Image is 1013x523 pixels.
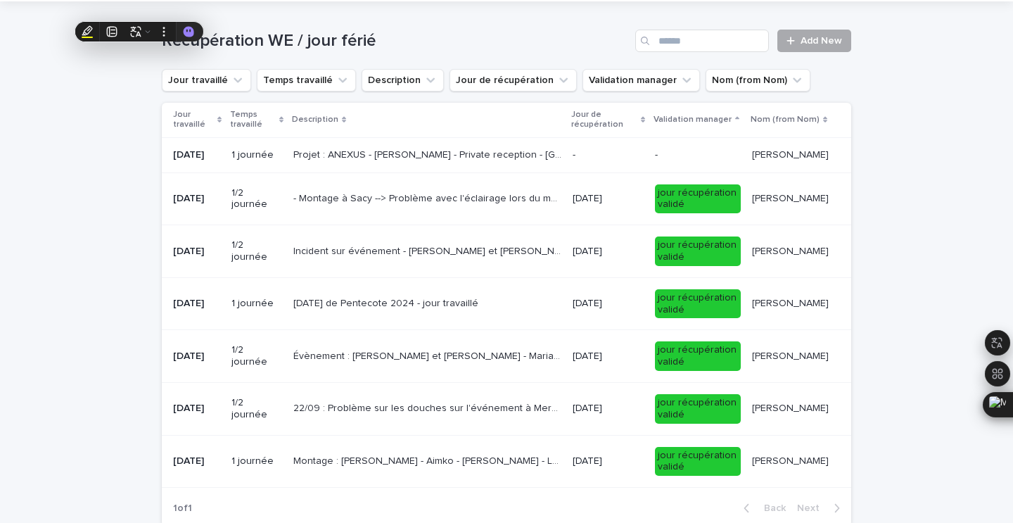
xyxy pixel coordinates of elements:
[752,453,832,467] p: [PERSON_NAME]
[752,348,832,363] p: [PERSON_NAME]
[573,351,644,363] p: [DATE]
[752,190,832,205] p: [PERSON_NAME]
[362,69,444,92] button: Description
[231,149,281,161] p: 1 journée
[752,146,832,161] p: [PERSON_NAME]
[173,298,220,310] p: [DATE]
[450,69,577,92] button: Jour de récupération
[293,190,564,205] p: - Montage à Sacy --> Problème avec l'éclairage lors du montage, j'ai dû contacter d'autres parten...
[654,112,732,127] p: Validation manager
[655,237,741,266] div: jour récupération validé
[231,455,281,467] p: 1 journée
[573,193,644,205] p: [DATE]
[162,330,851,383] tr: [DATE]1/2 journéeÉvènement : [PERSON_NAME] et [PERSON_NAME] - Mariage - Porte des [PERSON_NAME] P...
[162,382,851,435] tr: [DATE]1/2 journée22/09 : Problème sur les douches sur l'événement à Mercurey - j'ai eu plusieurs ...
[231,239,281,263] p: 1/2 journée
[173,107,214,133] p: Jour travaillé
[655,341,741,371] div: jour récupération validé
[162,137,851,172] tr: [DATE]1 journéeProjet : ANEXUS - [PERSON_NAME] - Private reception - [GEOGRAPHIC_DATA] Montage qu...
[231,298,281,310] p: 1 journée
[573,149,644,161] p: -
[582,69,700,92] button: Validation manager
[173,149,220,161] p: [DATE]
[162,225,851,278] tr: [DATE]1/2 journéeIncident sur événement - [PERSON_NAME] et [PERSON_NAME] Déjà validé par emailInc...
[756,503,786,513] span: Back
[231,187,281,211] p: 1/2 journée
[162,69,251,92] button: Jour travaillé
[231,344,281,368] p: 1/2 journée
[162,277,851,330] tr: [DATE]1 journée[DATE] de Pentecote 2024 - jour travaillé[DATE] de Pentecote 2024 - jour travaillé...
[162,31,630,51] h1: Récupération WE / jour férié
[293,243,564,258] p: Incident sur événement - Oban Chautard et Tessa Scala Déjà validé par email
[230,107,275,133] p: Temps travaillé
[231,397,281,421] p: 1/2 journée
[573,455,644,467] p: [DATE]
[292,112,338,127] p: Description
[797,503,828,513] span: Next
[293,295,481,310] p: [DATE] de Pentecote 2024 - jour travaillé
[655,394,741,424] div: jour récupération validé
[162,435,851,488] tr: [DATE]1 journéeMontage : [PERSON_NAME] - Aimko - [PERSON_NAME] - Le Chenit Montage de 8h00 à 22h0...
[173,193,220,205] p: [DATE]
[655,149,741,161] p: -
[173,403,220,415] p: [DATE]
[173,246,220,258] p: [DATE]
[257,69,356,92] button: Temps travaillé
[751,112,820,127] p: Nom (from Nom)
[655,289,741,319] div: jour récupération validé
[706,69,810,92] button: Nom (from Nom)
[173,351,220,363] p: [DATE]
[293,348,564,363] p: Évènement : Claire Pictet et Omar Kutbi - Mariage - Porte des Iris - Vullierens Problème avec la ...
[777,30,851,52] a: Add New
[173,455,220,467] p: [DATE]
[293,453,564,467] p: Montage : Valentine Ventura - Aimko - Audemars Piguet - Le Chenit Montage de 8h00 à 22h00 Coordin...
[573,403,644,415] p: [DATE]
[571,107,637,133] p: Jour de récupération
[162,172,851,225] tr: [DATE]1/2 journée- Montage à Sacy --> Problème avec l'éclairage lors du montage, j'ai dû contacte...
[752,400,832,415] p: [PERSON_NAME]
[635,30,769,52] input: Search
[801,36,842,46] span: Add New
[293,146,564,161] p: Projet : ANEXUS - Andrej Lorenc - Private reception - Château d'Ermenonville Montage qui ne s'est...
[752,243,832,258] p: [PERSON_NAME]
[573,298,644,310] p: [DATE]
[655,447,741,477] div: jour récupération validé
[732,502,791,515] button: Back
[752,295,832,310] p: [PERSON_NAME]
[573,246,644,258] p: [DATE]
[655,184,741,214] div: jour récupération validé
[791,502,851,515] button: Next
[293,400,564,415] p: 22/09 : Problème sur les douches sur l'événement à Mercurey - j'ai eu plusieurs fois le client, i...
